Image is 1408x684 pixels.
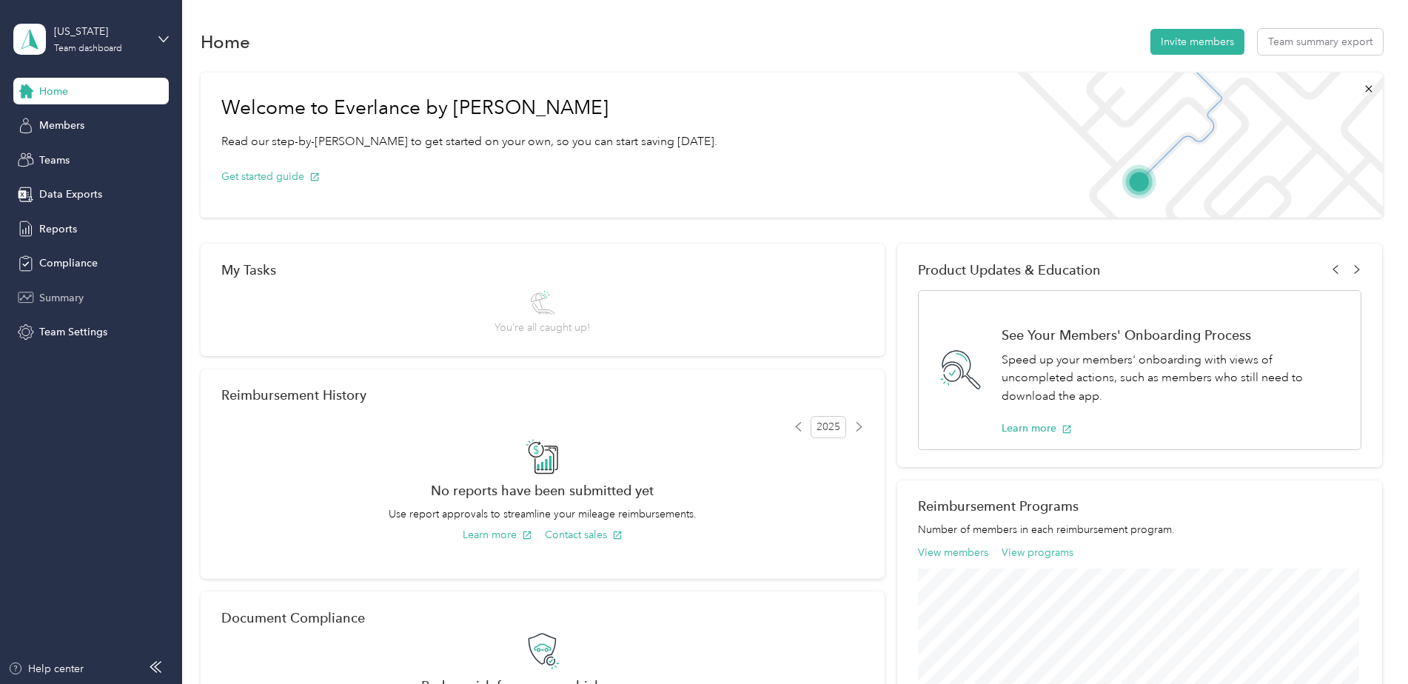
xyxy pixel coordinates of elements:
[39,84,68,99] span: Home
[1258,29,1383,55] button: Team summary export
[221,96,717,120] h1: Welcome to Everlance by [PERSON_NAME]
[201,34,250,50] h1: Home
[221,262,864,278] div: My Tasks
[39,324,107,340] span: Team Settings
[1002,351,1345,406] p: Speed up your members' onboarding with views of uncompleted actions, such as members who still ne...
[221,610,365,626] h2: Document Compliance
[918,498,1361,514] h2: Reimbursement Programs
[918,545,988,560] button: View members
[39,290,84,306] span: Summary
[39,152,70,168] span: Teams
[545,527,623,543] button: Contact sales
[1002,73,1382,218] img: Welcome to everlance
[54,44,122,53] div: Team dashboard
[221,506,864,522] p: Use report approvals to streamline your mileage reimbursements.
[39,255,98,271] span: Compliance
[463,527,532,543] button: Learn more
[495,320,590,335] span: You’re all caught up!
[1325,601,1408,684] iframe: Everlance-gr Chat Button Frame
[39,187,102,202] span: Data Exports
[221,169,320,184] button: Get started guide
[54,24,147,39] div: [US_STATE]
[918,262,1101,278] span: Product Updates & Education
[39,221,77,237] span: Reports
[1150,29,1244,55] button: Invite members
[221,483,864,498] h2: No reports have been submitted yet
[221,387,366,403] h2: Reimbursement History
[1002,420,1072,436] button: Learn more
[1002,545,1073,560] button: View programs
[1002,327,1345,343] h1: See Your Members' Onboarding Process
[8,661,84,677] button: Help center
[918,522,1361,537] p: Number of members in each reimbursement program.
[39,118,84,133] span: Members
[221,133,717,151] p: Read our step-by-[PERSON_NAME] to get started on your own, so you can start saving [DATE].
[811,416,846,438] span: 2025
